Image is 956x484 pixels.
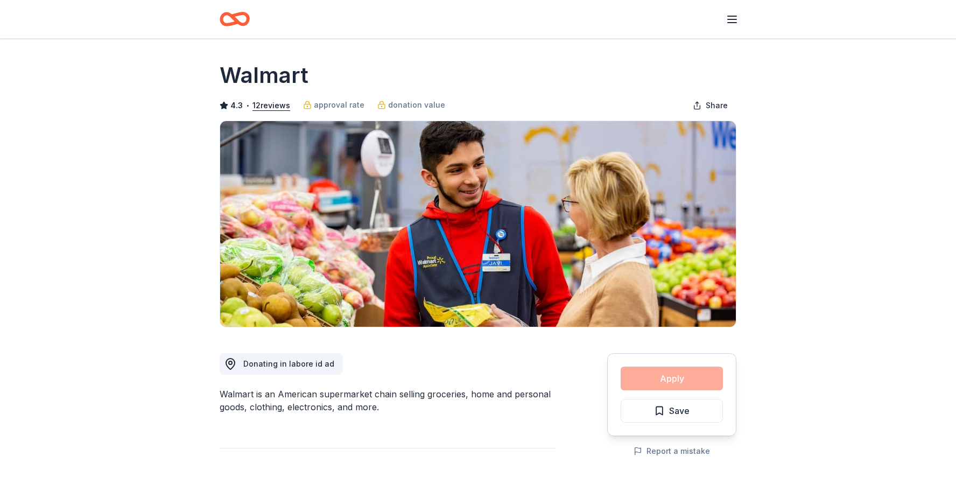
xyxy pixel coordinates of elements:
[220,121,736,327] img: Image for Walmart
[220,6,250,32] a: Home
[377,99,445,111] a: donation value
[706,99,728,112] span: Share
[220,60,308,90] h1: Walmart
[230,99,243,112] span: 4.3
[669,404,690,418] span: Save
[388,99,445,111] span: donation value
[634,445,710,458] button: Report a mistake
[303,99,364,111] a: approval rate
[684,95,736,116] button: Share
[246,101,250,110] span: •
[252,99,290,112] button: 12reviews
[243,359,334,368] span: Donating in labore id ad
[314,99,364,111] span: approval rate
[220,388,556,413] div: Walmart is an American supermarket chain selling groceries, home and personal goods, clothing, el...
[621,399,723,423] button: Save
